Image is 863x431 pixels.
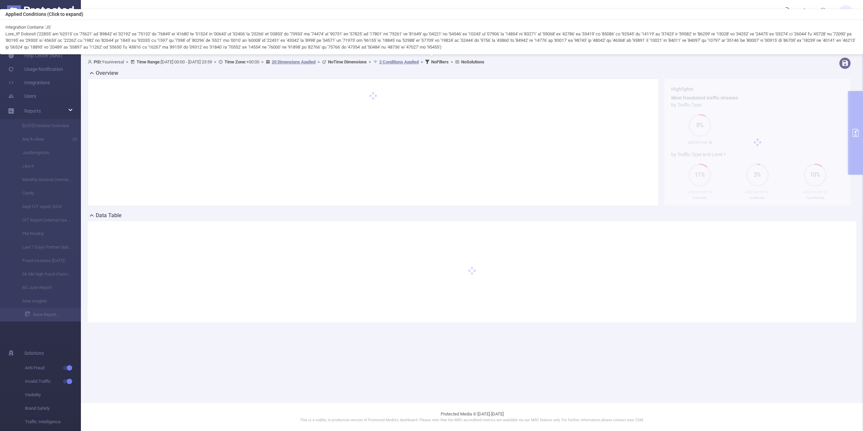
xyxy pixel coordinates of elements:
[212,59,218,64] span: >
[96,69,118,77] h2: Overview
[137,59,161,64] b: Time Range:
[24,108,41,114] span: Reports
[25,375,81,388] span: Invalid Traffic
[94,59,102,64] b: PID:
[419,59,425,64] span: >
[25,388,81,402] span: Visibility
[5,24,858,31] div: Integration Contains 'JS'
[225,59,246,64] b: Time Zone:
[25,402,81,415] span: Brand Safety
[88,60,94,64] i: icon: user
[124,59,130,64] span: >
[24,346,44,360] span: Solutions
[272,59,316,64] u: 20 Dimensions Applied
[328,59,367,64] b: No Time Dimensions
[25,415,81,429] span: Traffic Intelligence
[316,59,322,64] span: >
[431,59,449,64] b: No Filters
[24,104,41,118] a: Reports
[25,361,81,375] span: Anti-Fraud
[379,59,419,64] u: 2 Conditions Applied
[259,59,266,64] span: >
[98,418,846,423] p: This is a stable, in production version of Protected Media's dashboard. Please note that the MRC ...
[449,59,455,64] span: >
[367,59,373,64] span: >
[88,59,484,64] span: Youniversal [DATE] 00:00 - [DATE] 23:59 +00:00
[7,5,74,19] img: Protected Media
[96,211,122,220] h2: Data Table
[782,7,790,17] i: icon: loading
[81,402,863,431] footer: Protected Media © [DATE]-[DATE]
[461,59,484,64] b: No Solutions
[8,89,36,103] a: Users
[8,76,50,89] a: Integrations
[843,5,849,19] span: AP
[5,31,858,51] div: Lore_IP Dolorsit ('22855' am '62315' co '75621' ad '89842' el '32192' se '75132' do '76849' ei '4...
[8,62,63,76] a: Usage Notification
